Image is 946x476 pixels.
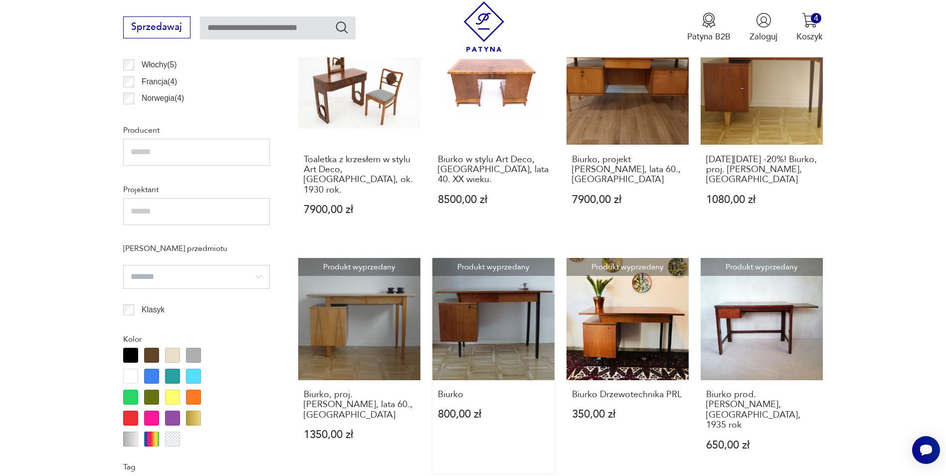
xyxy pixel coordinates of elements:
[304,155,415,196] h3: Toaletka z krzesłem w stylu Art Deco, [GEOGRAPHIC_DATA], ok. 1930 rok.
[706,390,817,431] h3: Biurko prod. [PERSON_NAME], [GEOGRAPHIC_DATA], 1935 rok
[304,205,415,215] p: 7900,00 zł
[706,195,817,205] p: 1080,00 zł
[567,22,689,238] a: Biurko, projekt Marian Grabiński, lata 60., PolskaBiurko, projekt [PERSON_NAME], lata 60., [GEOGR...
[438,390,549,400] h3: Biurko
[298,258,420,474] a: Produkt wyprzedanyBiurko, proj. Mieczysław Puchała, lata 60., PolskaBiurko, proj. [PERSON_NAME], ...
[687,31,731,42] p: Patyna B2B
[142,75,177,88] p: Francja ( 4 )
[572,155,683,185] h3: Biurko, projekt [PERSON_NAME], lata 60., [GEOGRAPHIC_DATA]
[706,440,817,451] p: 650,00 zł
[459,1,509,52] img: Patyna - sklep z meblami i dekoracjami vintage
[756,12,771,28] img: Ikonka użytkownika
[796,31,823,42] p: Koszyk
[298,22,420,238] a: Toaletka z krzesłem w stylu Art Deco, Polska, ok. 1930 rok.Toaletka z krzesłem w stylu Art Deco, ...
[304,430,415,440] p: 1350,00 zł
[572,409,683,420] p: 350,00 zł
[572,195,683,205] p: 7900,00 zł
[123,183,270,196] p: Projektant
[687,12,731,42] button: Patyna B2B
[142,92,184,105] p: Norwegia ( 4 )
[438,409,549,420] p: 800,00 zł
[811,13,821,23] div: 4
[567,258,689,474] a: Produkt wyprzedanyBiurko Drzewotechnika PRLBiurko Drzewotechnika PRL350,00 zł
[432,22,555,238] a: Biurko w stylu Art Deco, Polska, lata 40. XX wieku.Biurko w stylu Art Deco, [GEOGRAPHIC_DATA], la...
[438,195,549,205] p: 8500,00 zł
[701,258,823,474] a: Produkt wyprzedanyBiurko prod. Biskupski, Polska, 1935 rokBiurko prod. [PERSON_NAME], [GEOGRAPHIC...
[123,461,270,474] p: Tag
[432,258,555,474] a: Produkt wyprzedanyBiurkoBiurko800,00 zł
[572,390,683,400] h3: Biurko Drzewotechnika PRL
[142,58,177,71] p: Włochy ( 5 )
[687,12,731,42] a: Ikona medaluPatyna B2B
[142,109,207,122] p: Czechosłowacja ( 2 )
[123,16,190,38] button: Sprzedawaj
[750,31,777,42] p: Zaloguj
[123,242,270,255] p: [PERSON_NAME] przedmiotu
[335,20,349,34] button: Szukaj
[912,436,940,464] iframe: Smartsupp widget button
[796,12,823,42] button: 4Koszyk
[706,155,817,185] h3: [DATE][DATE] -20%! Biurko, proj. [PERSON_NAME], [GEOGRAPHIC_DATA]
[701,22,823,238] a: Produkt wyprzedanyBLACK FRIDAY -20%! Biurko, proj. Mieczysław Puchała, Polska[DATE][DATE] -20%! B...
[304,390,415,420] h3: Biurko, proj. [PERSON_NAME], lata 60., [GEOGRAPHIC_DATA]
[123,124,270,137] p: Producent
[123,333,270,346] p: Kolor
[750,12,777,42] button: Zaloguj
[438,155,549,185] h3: Biurko w stylu Art Deco, [GEOGRAPHIC_DATA], lata 40. XX wieku.
[802,12,817,28] img: Ikona koszyka
[123,24,190,32] a: Sprzedawaj
[142,303,165,316] p: Klasyk
[701,12,717,28] img: Ikona medalu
